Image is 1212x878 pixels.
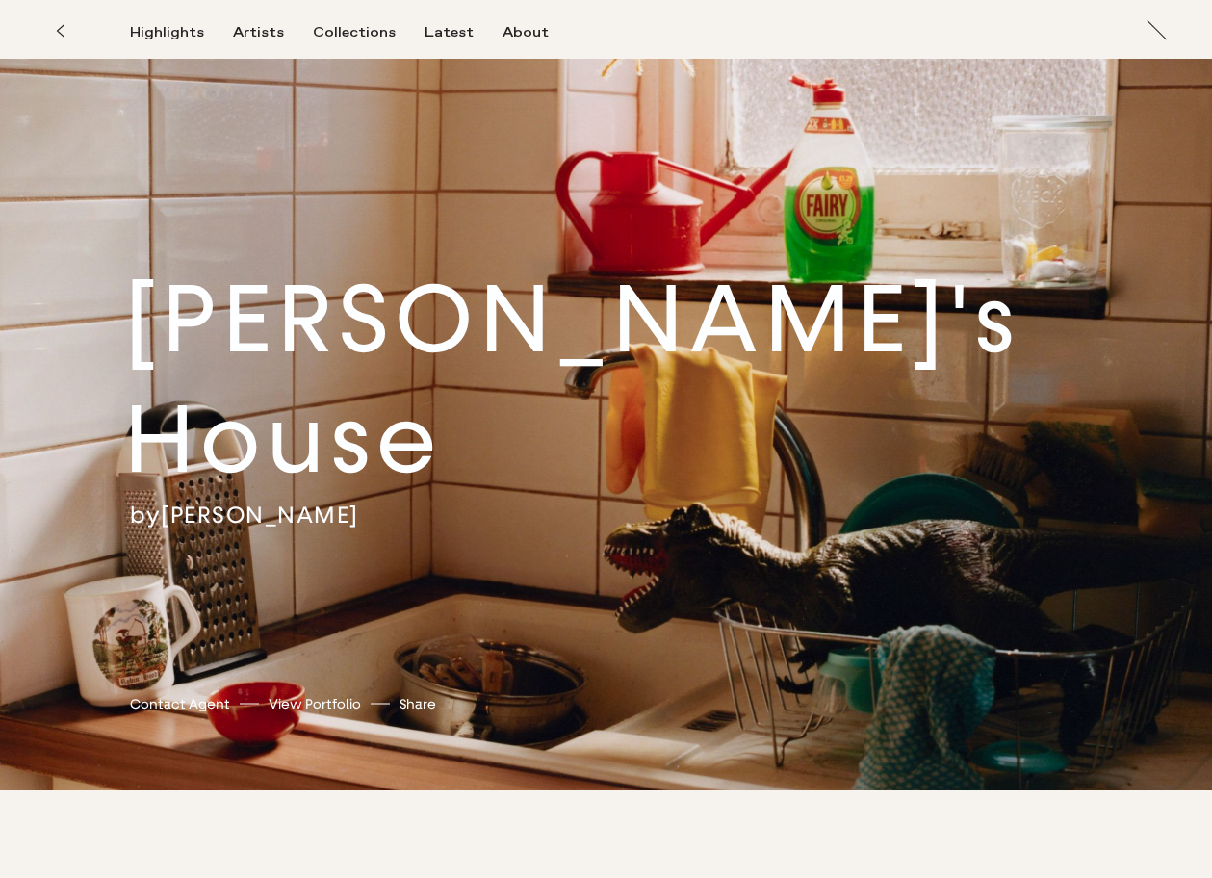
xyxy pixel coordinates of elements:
[130,24,233,41] button: Highlights
[269,694,361,714] a: View Portfolio
[130,694,230,714] a: Contact Agent
[313,24,396,41] div: Collections
[233,24,284,41] div: Artists
[233,24,313,41] button: Artists
[130,24,204,41] div: Highlights
[425,24,503,41] button: Latest
[130,501,161,529] span: by
[425,24,474,41] div: Latest
[161,501,359,529] a: [PERSON_NAME]
[124,260,1212,501] h2: [PERSON_NAME]'s House
[313,24,425,41] button: Collections
[503,24,578,41] button: About
[400,691,436,717] button: Share
[503,24,549,41] div: About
